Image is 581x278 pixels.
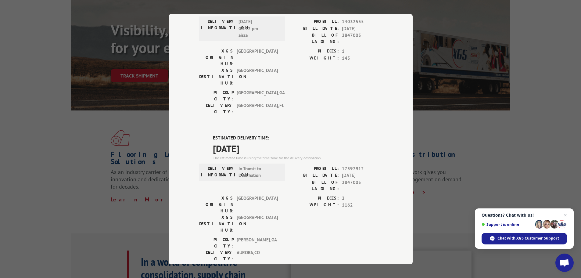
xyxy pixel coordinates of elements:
[342,48,382,55] span: 1
[237,249,278,262] span: AURORA , CO
[291,202,339,209] label: WEIGHT:
[238,165,280,179] span: In Transit to Destination
[291,165,339,172] label: PROBILL:
[342,165,382,172] span: 17597912
[199,249,234,262] label: DELIVERY CITY:
[342,32,382,45] span: 2847005
[291,32,339,45] label: BILL OF LADING:
[237,102,278,115] span: [GEOGRAPHIC_DATA] , FL
[201,18,235,39] label: DELIVERY INFORMATION:
[199,89,234,102] label: PICKUP CITY:
[482,213,567,218] span: Questions? Chat with us!
[342,202,382,209] span: 1162
[291,25,339,32] label: BILL DATE:
[237,195,278,214] span: [GEOGRAPHIC_DATA]
[291,179,339,192] label: BILL OF LADING:
[201,165,235,179] label: DELIVERY INFORMATION:
[482,222,533,227] span: Support is online
[199,48,234,67] label: XGS ORIGIN HUB:
[342,172,382,179] span: [DATE]
[342,25,382,32] span: [DATE]
[291,48,339,55] label: PIECES:
[213,135,382,142] label: ESTIMATED DELIVERY TIME:
[342,18,382,25] span: 14032555
[291,55,339,62] label: WEIGHT:
[342,195,382,202] span: 2
[199,195,234,214] label: XGS ORIGIN HUB:
[199,214,234,233] label: XGS DESTINATION HUB:
[238,18,280,39] span: [DATE] 06:22 pm aissa
[237,48,278,67] span: [GEOGRAPHIC_DATA]
[291,195,339,202] label: PIECES:
[213,141,382,155] span: [DATE]
[199,102,234,115] label: DELIVERY CITY:
[199,236,234,249] label: PICKUP CITY:
[291,172,339,179] label: BILL DATE:
[291,18,339,25] label: PROBILL:
[342,55,382,62] span: 145
[342,179,382,192] span: 2847005
[497,236,559,241] span: Chat with XGS Customer Support
[555,254,574,272] a: Open chat
[237,236,278,249] span: [PERSON_NAME] , GA
[237,67,278,86] span: [GEOGRAPHIC_DATA]
[482,233,567,244] span: Chat with XGS Customer Support
[237,214,278,233] span: [GEOGRAPHIC_DATA]
[213,155,382,161] div: The estimated time is using the time zone for the delivery destination.
[237,89,278,102] span: [GEOGRAPHIC_DATA] , GA
[199,67,234,86] label: XGS DESTINATION HUB:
